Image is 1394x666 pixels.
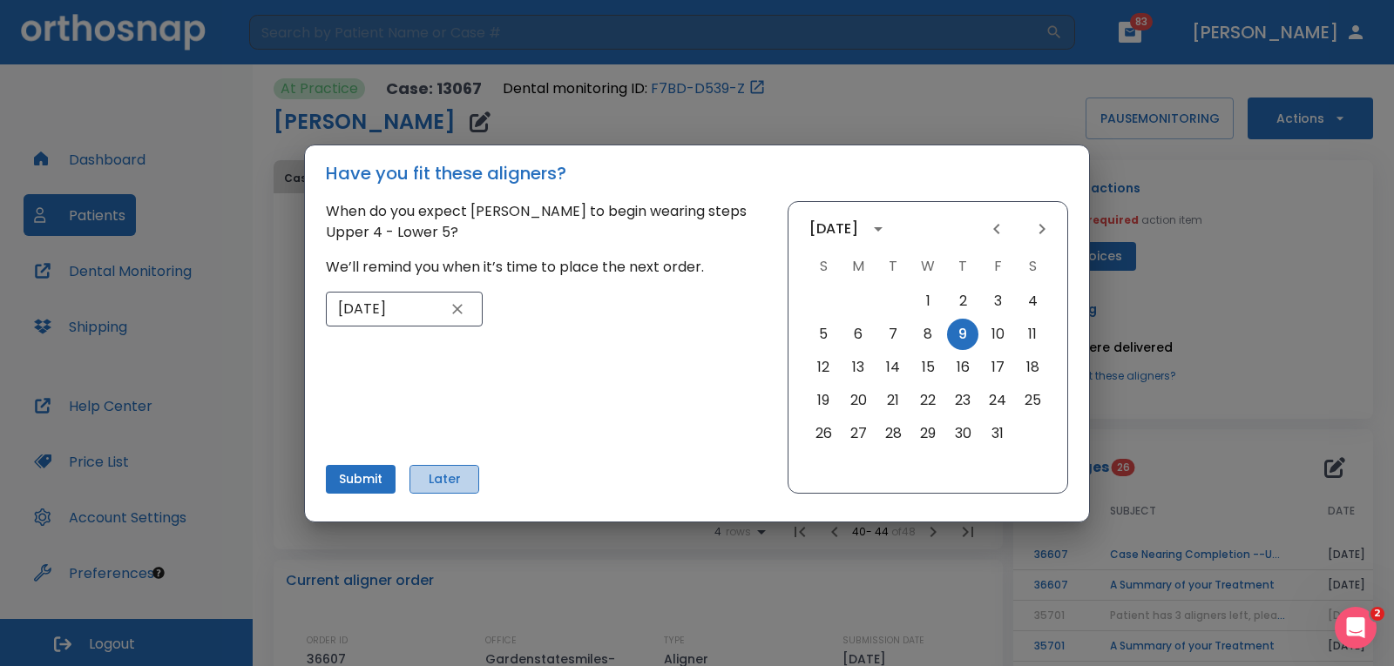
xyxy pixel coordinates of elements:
[842,352,874,383] button: 13
[808,352,839,383] button: 12
[912,352,944,383] button: 15
[947,385,978,416] button: 23
[326,257,767,278] p: We’ll remind you when it’s time to place the next order.
[326,465,396,494] button: Submit
[947,319,978,350] button: 9
[1017,286,1048,317] button: 4
[326,292,444,326] input: mm/dd/yyyy
[1027,214,1057,244] button: Next month
[842,319,874,350] button: 6
[409,465,479,494] button: Later
[982,249,1013,284] span: Friday
[877,319,909,350] button: 7
[947,286,978,317] button: 2
[863,214,893,244] button: calendar view is open, switch to year view
[982,385,1013,416] button: 24
[808,249,839,284] span: Sunday
[912,418,944,449] button: 29
[982,214,1012,244] button: Previous month
[947,249,978,284] span: Thursday
[1370,607,1384,621] span: 2
[877,352,909,383] button: 14
[912,249,944,284] span: Wednesday
[982,418,1013,449] button: 31
[877,385,909,416] button: 21
[842,385,874,416] button: 20
[877,249,909,284] span: Tuesday
[912,319,944,350] button: 8
[947,352,978,383] button: 16
[912,385,944,416] button: 22
[326,201,767,243] p: When do you expect [PERSON_NAME] to begin wearing steps Upper 4 - Lower 5?
[808,319,839,350] button: 5
[912,286,944,317] button: 1
[982,352,1013,383] button: 17
[947,418,978,449] button: 30
[877,418,909,449] button: 28
[842,418,874,449] button: 27
[305,145,1089,201] h2: Have you fit these aligners?
[808,418,839,449] button: 26
[982,319,1013,350] button: 10
[1017,385,1048,416] button: 25
[1017,352,1048,383] button: 18
[982,286,1013,317] button: 3
[1335,607,1377,649] iframe: Intercom live chat
[1017,249,1048,284] span: Saturday
[808,385,839,416] button: 19
[809,219,858,239] div: [DATE]
[842,249,874,284] span: Monday
[1017,319,1048,350] button: 11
